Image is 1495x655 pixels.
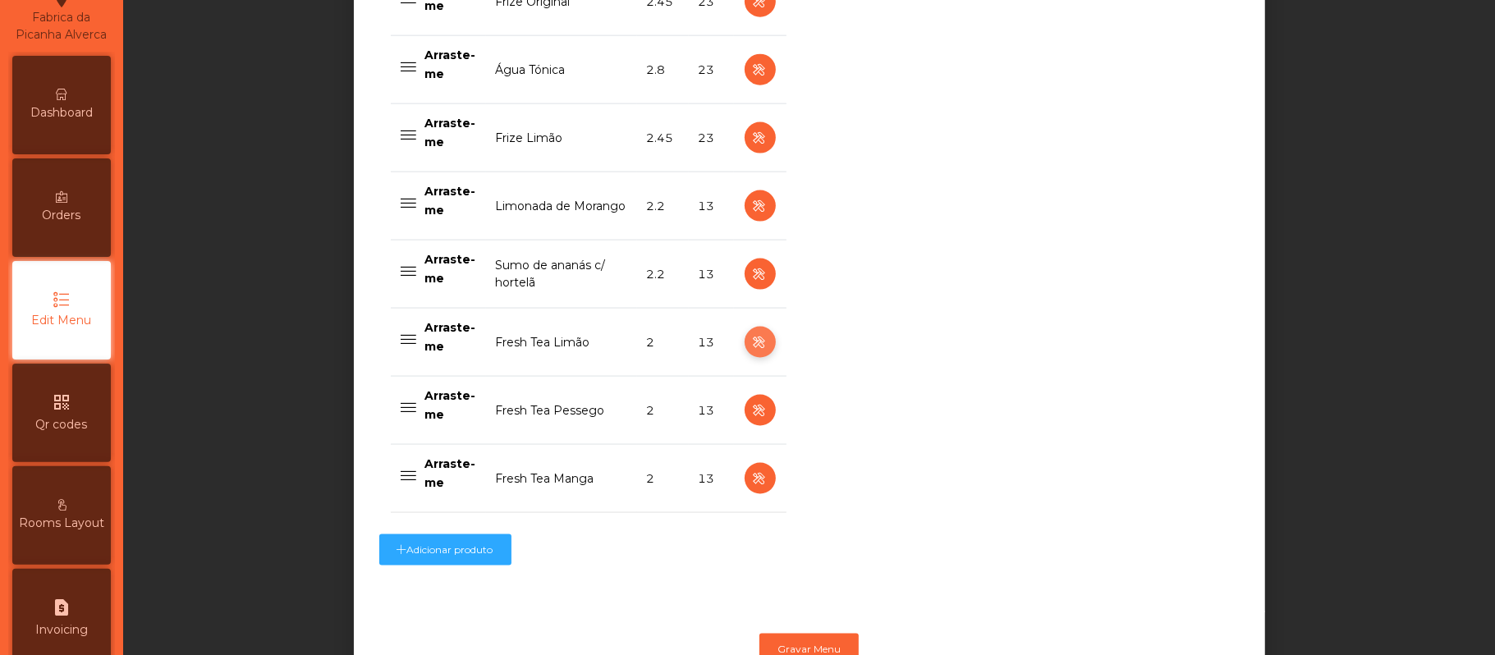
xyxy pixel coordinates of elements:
button: Adicionar produto [379,534,511,566]
span: Qr codes [36,416,88,433]
span: Invoicing [35,621,88,639]
span: Orders [43,207,81,224]
td: Fresh Tea Pessego [486,377,637,445]
td: 2.2 [637,240,689,309]
p: Arraste-me [425,46,476,83]
p: Arraste-me [425,182,476,219]
td: Água Tónica [486,36,637,104]
td: 2 [637,377,689,445]
td: 13 [689,309,734,377]
i: request_page [52,598,71,617]
span: Dashboard [30,104,93,121]
td: Fresh Tea Limão [486,309,637,377]
td: 13 [689,240,734,309]
span: Rooms Layout [19,515,104,532]
td: 23 [689,104,734,172]
td: 2.45 [637,104,689,172]
td: 2.8 [637,36,689,104]
i: qr_code [52,392,71,412]
td: 23 [689,36,734,104]
td: Frize Limão [486,104,637,172]
td: 13 [689,377,734,445]
td: Sumo de ananás c/ hortelã [486,240,637,309]
td: 2.2 [637,172,689,240]
p: Arraste-me [425,250,476,287]
td: 13 [689,172,734,240]
td: Limonada de Morango [486,172,637,240]
p: Arraste-me [425,318,476,355]
p: Arraste-me [425,114,476,151]
td: 2 [637,309,689,377]
td: 13 [689,445,734,513]
td: 2 [637,445,689,513]
p: Arraste-me [425,455,476,492]
span: Edit Menu [32,312,92,329]
p: Arraste-me [425,387,476,424]
td: Fresh Tea Manga [486,445,637,513]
